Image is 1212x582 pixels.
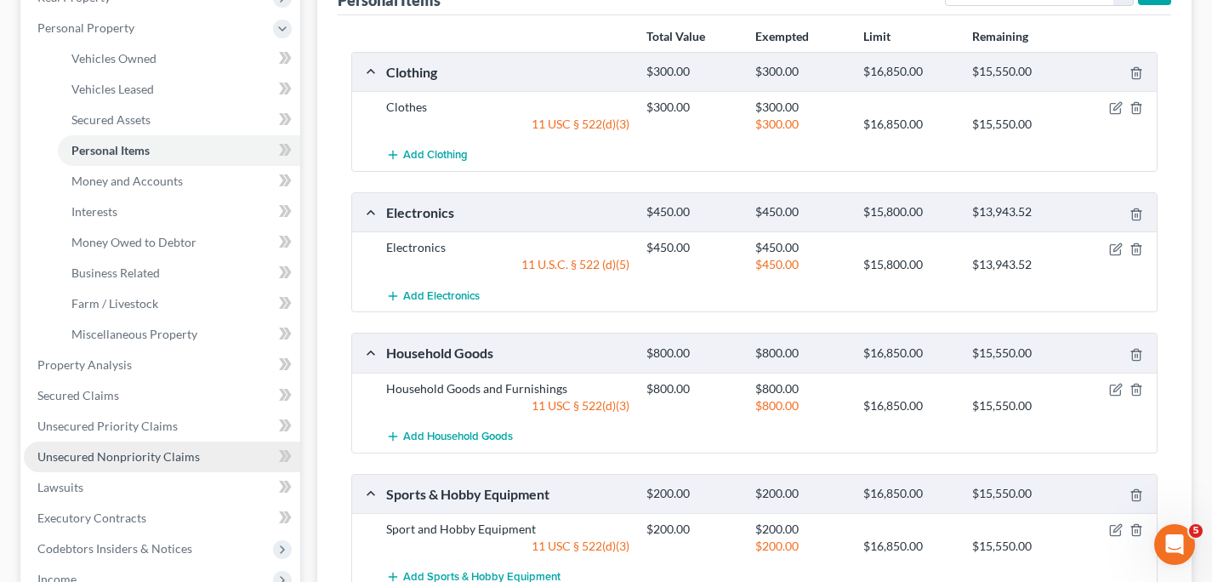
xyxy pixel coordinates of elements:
a: Property Analysis [24,350,300,380]
div: $200.00 [638,521,746,538]
div: $450.00 [638,204,746,220]
a: Secured Claims [24,380,300,411]
span: 5 [1189,524,1203,538]
div: $800.00 [747,380,855,397]
div: $450.00 [747,239,855,256]
span: Business Related [71,265,160,280]
div: $800.00 [747,345,855,362]
div: Household Goods [378,344,638,362]
div: $450.00 [747,204,855,220]
span: Add Household Goods [403,430,513,443]
div: $300.00 [747,116,855,133]
span: Vehicles Leased [71,82,154,96]
div: $15,550.00 [964,538,1072,555]
span: Unsecured Nonpriority Claims [37,449,200,464]
div: $15,550.00 [964,397,1072,414]
div: $15,550.00 [964,486,1072,502]
a: Vehicles Leased [58,74,300,105]
div: $15,800.00 [855,256,963,273]
span: Money Owed to Debtor [71,235,196,249]
div: $15,550.00 [964,116,1072,133]
strong: Remaining [972,29,1028,43]
a: Secured Assets [58,105,300,135]
div: $200.00 [747,486,855,502]
div: $15,800.00 [855,204,963,220]
div: Electronics [378,239,638,256]
span: Codebtors Insiders & Notices [37,541,192,556]
div: $800.00 [638,380,746,397]
span: Lawsuits [37,480,83,494]
div: $16,850.00 [855,397,963,414]
div: $16,850.00 [855,64,963,80]
div: 11 USC § 522(d)(3) [378,116,638,133]
div: $300.00 [638,64,746,80]
span: Add Clothing [403,149,468,163]
span: Money and Accounts [71,174,183,188]
span: Property Analysis [37,357,132,372]
div: $16,850.00 [855,538,963,555]
div: $800.00 [638,345,746,362]
a: Money Owed to Debtor [58,227,300,258]
span: Secured Claims [37,388,119,402]
div: 11 USC § 522(d)(3) [378,538,638,555]
a: Unsecured Priority Claims [24,411,300,442]
strong: Exempted [755,29,809,43]
a: Business Related [58,258,300,288]
div: $13,943.52 [964,256,1072,273]
span: Interests [71,204,117,219]
span: Add Electronics [403,289,480,303]
div: Clothing [378,63,638,81]
div: $13,943.52 [964,204,1072,220]
div: $200.00 [747,521,855,538]
button: Add Household Goods [386,421,513,453]
div: Clothes [378,99,638,116]
span: Personal Property [37,20,134,35]
div: $300.00 [747,64,855,80]
div: 11 U.S.C. § 522 (d)(5) [378,256,638,273]
strong: Limit [863,29,891,43]
div: $300.00 [638,99,746,116]
a: Farm / Livestock [58,288,300,319]
div: $16,850.00 [855,486,963,502]
span: Executory Contracts [37,511,146,525]
a: Interests [58,197,300,227]
a: Unsecured Nonpriority Claims [24,442,300,472]
div: $200.00 [638,486,746,502]
span: Miscellaneous Property [71,327,197,341]
div: Household Goods and Furnishings [378,380,638,397]
iframe: Intercom live chat [1154,524,1195,565]
span: Secured Assets [71,112,151,127]
a: Vehicles Owned [58,43,300,74]
div: $16,850.00 [855,116,963,133]
div: Sport and Hobby Equipment [378,521,638,538]
a: Executory Contracts [24,503,300,533]
div: $300.00 [747,99,855,116]
span: Farm / Livestock [71,296,158,311]
button: Add Clothing [386,140,468,171]
div: $800.00 [747,397,855,414]
span: Personal Items [71,143,150,157]
span: Unsecured Priority Claims [37,419,178,433]
div: Sports & Hobby Equipment [378,485,638,503]
div: 11 USC § 522(d)(3) [378,397,638,414]
div: $450.00 [638,239,746,256]
a: Miscellaneous Property [58,319,300,350]
a: Lawsuits [24,472,300,503]
div: $15,550.00 [964,345,1072,362]
div: $450.00 [747,256,855,273]
div: $15,550.00 [964,64,1072,80]
span: Vehicles Owned [71,51,156,66]
a: Money and Accounts [58,166,300,197]
button: Add Electronics [386,280,480,311]
strong: Total Value [646,29,705,43]
div: Electronics [378,203,638,221]
div: $16,850.00 [855,345,963,362]
div: $200.00 [747,538,855,555]
a: Personal Items [58,135,300,166]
